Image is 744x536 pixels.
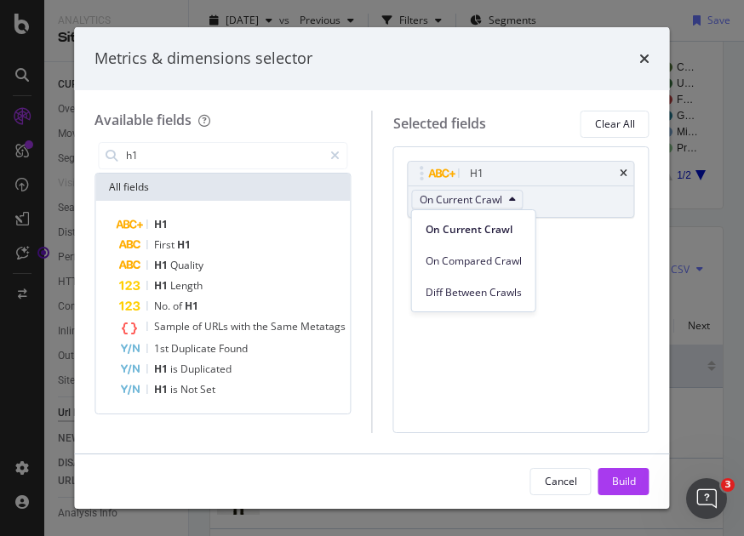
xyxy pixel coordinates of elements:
[35,240,69,274] img: Profile image for Customer Support
[219,341,248,356] span: Found
[545,474,577,488] div: Cancel
[426,254,522,269] span: On Compared Crawl
[74,27,669,509] div: modal
[185,299,198,313] span: H1
[95,174,350,201] div: All fields
[35,330,285,348] div: AI Agent and team can help
[231,319,253,334] span: with
[620,168,627,179] div: times
[35,312,285,330] div: Ask a question
[180,362,232,376] span: Duplicated
[154,217,168,231] span: H1
[154,258,170,272] span: H1
[408,161,635,218] div: H1timesOn Current Crawl
[17,200,323,289] div: Recent messageProfile image for Customer SupportLo ipsum dolorsita consect ad Elitse Doeiu Tempor...
[686,478,727,519] iframe: Intercom live chat
[170,258,203,272] span: Quality
[426,222,522,237] span: On Current Crawl
[639,48,650,70] div: times
[393,114,486,134] div: Selected fields
[177,237,191,252] span: H1
[124,143,322,168] input: Search by field name
[17,298,323,362] div: Ask a questionAI Agent and team can help
[420,192,502,207] span: On Current Crawl
[300,319,346,334] span: Metatags
[270,422,297,434] span: Help
[180,382,200,396] span: Not
[154,319,192,334] span: Sample
[235,27,269,61] img: Profile image for Alex
[612,474,636,488] div: Build
[171,341,219,356] span: Duplicate
[203,27,237,61] img: Profile image for Anna
[154,382,170,396] span: H1
[154,237,177,252] span: First
[34,121,306,150] p: Hello Mindshare.
[204,319,231,334] span: URLs
[598,468,650,495] button: Build
[94,48,312,70] div: Metrics & dimensions selector
[34,150,306,179] p: How can we help?
[271,319,300,334] span: Same
[94,111,192,129] div: Available fields
[253,319,271,334] span: the
[581,111,650,138] button: Clear All
[35,214,306,232] div: Recent message
[154,341,171,356] span: 1st
[141,422,200,434] span: Messages
[154,278,170,293] span: H1
[227,379,341,448] button: Help
[76,257,185,275] div: Customer Support
[530,468,592,495] button: Cancel
[34,32,114,60] img: logo
[154,299,173,313] span: No.
[188,257,236,275] div: • [DATE]
[18,225,323,288] div: Profile image for Customer SupportLo ipsum dolorsita consect ad Elitse Doeiu Tempori utla etd mag...
[192,319,204,334] span: of
[37,422,76,434] span: Home
[170,362,180,376] span: is
[173,299,185,313] span: of
[154,362,170,376] span: H1
[267,27,301,61] img: Profile image for Chiara
[595,117,635,131] div: Clear All
[721,478,735,492] span: 3
[200,382,215,396] span: Set
[113,379,226,448] button: Messages
[426,285,522,300] span: Diff Between Crawls
[170,382,180,396] span: is
[412,190,524,210] button: On Current Crawl
[470,165,484,182] div: H1
[170,278,203,293] span: Length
